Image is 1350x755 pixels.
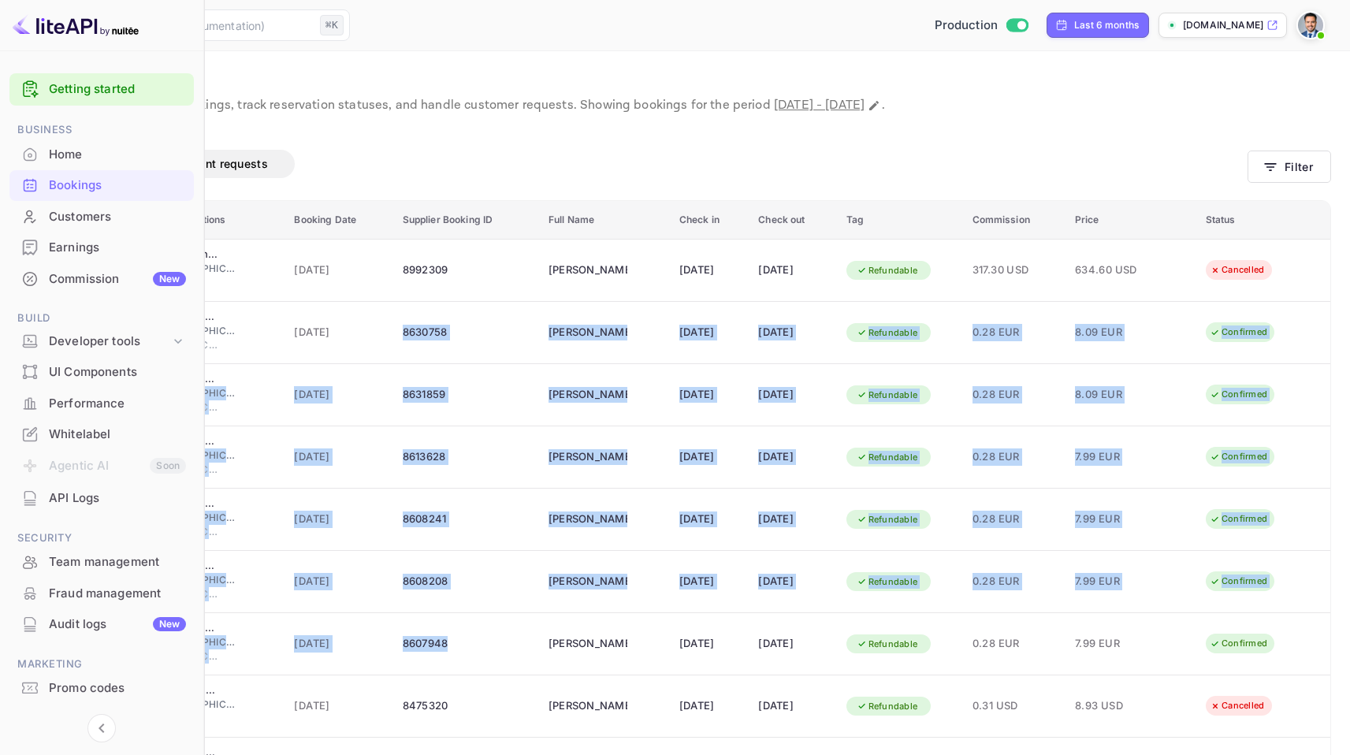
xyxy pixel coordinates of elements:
span: [DATE] [294,635,383,653]
div: [DATE] [758,694,827,719]
div: Developer tools [49,333,170,351]
span: 7.99 EUR [1075,448,1154,466]
div: [DATE] [758,258,827,283]
div: Santiago Moran Labat [549,507,627,532]
div: Refundable [846,634,928,654]
div: Home [49,146,186,164]
a: Fraud management [9,578,194,608]
span: 7.99 EUR [1075,511,1154,528]
div: Confirmed [1199,634,1277,653]
div: 8613628 [403,444,530,470]
div: Cancelled [1199,260,1274,280]
th: Price [1065,201,1196,240]
span: 317.30 USD [973,262,1056,279]
div: Whitelabel [9,419,194,450]
button: Collapse navigation [87,714,116,742]
span: Security [9,530,194,547]
th: Booking Date [285,201,392,240]
div: [DATE] [679,320,739,345]
span: 0.31 USD [973,697,1056,715]
div: 8607948 [403,631,530,656]
div: [DATE] [679,444,739,470]
div: Getting started [9,73,194,106]
span: 0.28 EUR [973,448,1056,466]
div: Whitelabel [49,426,186,444]
span: Production [935,17,999,35]
div: Santiago Moran Labat [549,320,627,345]
th: Hotel informations [131,201,285,240]
span: 8.09 EUR [1075,324,1154,341]
div: Performance [49,395,186,413]
span: 7.99 EUR [1075,635,1154,653]
div: [DATE] [679,258,739,283]
span: Marketing [9,656,194,673]
div: Last 6 months [1074,18,1139,32]
img: LiteAPI logo [13,13,139,38]
div: UI Components [49,363,186,381]
div: UI Components [9,357,194,388]
a: CommissionNew [9,264,194,293]
span: [DATE] [294,262,383,279]
span: 8.09 EUR [1075,386,1154,404]
div: Refundable [846,323,928,343]
a: Home [9,139,194,169]
div: Team management [9,547,194,578]
th: Tag [837,201,963,240]
div: Earnings [9,232,194,263]
a: Bookings [9,170,194,199]
div: ⌘K [320,15,344,35]
div: [DATE] [758,382,827,407]
p: [DOMAIN_NAME] [1183,18,1263,32]
div: 8630758 [403,320,530,345]
div: [DATE] [758,569,827,594]
div: Fraud management [49,585,186,603]
button: Change date range [866,98,882,113]
span: 7.99 EUR [1075,573,1154,590]
a: API Logs [9,483,194,512]
div: Promo codes [9,673,194,704]
a: Earnings [9,232,194,262]
div: Bookings [49,177,186,195]
div: New [153,617,186,631]
div: Confirmed [1199,509,1277,529]
div: Santiago Moran Labat [549,631,627,656]
div: Confirmed [1199,447,1277,467]
span: 0.28 EUR [973,635,1056,653]
div: Santiago Moran Labat [549,258,627,283]
div: [DATE] [679,569,739,594]
a: UI Components [9,357,194,386]
div: Confirmed [1199,385,1277,404]
div: Promo codes [49,679,186,697]
span: 0.28 EUR [973,386,1056,404]
div: Santiago Moran Labat [549,569,627,594]
div: [DATE] [679,694,739,719]
span: 8.93 USD [1075,697,1154,715]
a: Customers [9,202,194,231]
a: Promo codes [9,673,194,702]
div: Refundable [846,448,928,467]
a: Performance [9,389,194,418]
button: Filter [1248,151,1331,183]
a: Whitelabel [9,419,194,448]
div: Refundable [846,385,928,405]
span: [DATE] [294,511,383,528]
div: [DATE] [758,631,827,656]
div: Home [9,139,194,170]
div: [DATE] [758,320,827,345]
div: Performance [9,389,194,419]
div: 8631859 [403,382,530,407]
div: Fraud management [9,578,194,609]
img: Santiago Moran Labat [1298,13,1323,38]
div: Team management [49,553,186,571]
div: Refundable [846,697,928,716]
div: 8608208 [403,569,530,594]
div: Santiago Moran Labat [549,382,627,407]
div: Earnings [49,239,186,257]
div: 8992309 [403,258,530,283]
div: Switch to Sandbox mode [928,17,1035,35]
div: Confirmed [1199,322,1277,342]
div: Customers [49,208,186,226]
th: Full Name [539,201,670,240]
a: Audit logsNew [9,609,194,638]
div: Audit logsNew [9,609,194,640]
